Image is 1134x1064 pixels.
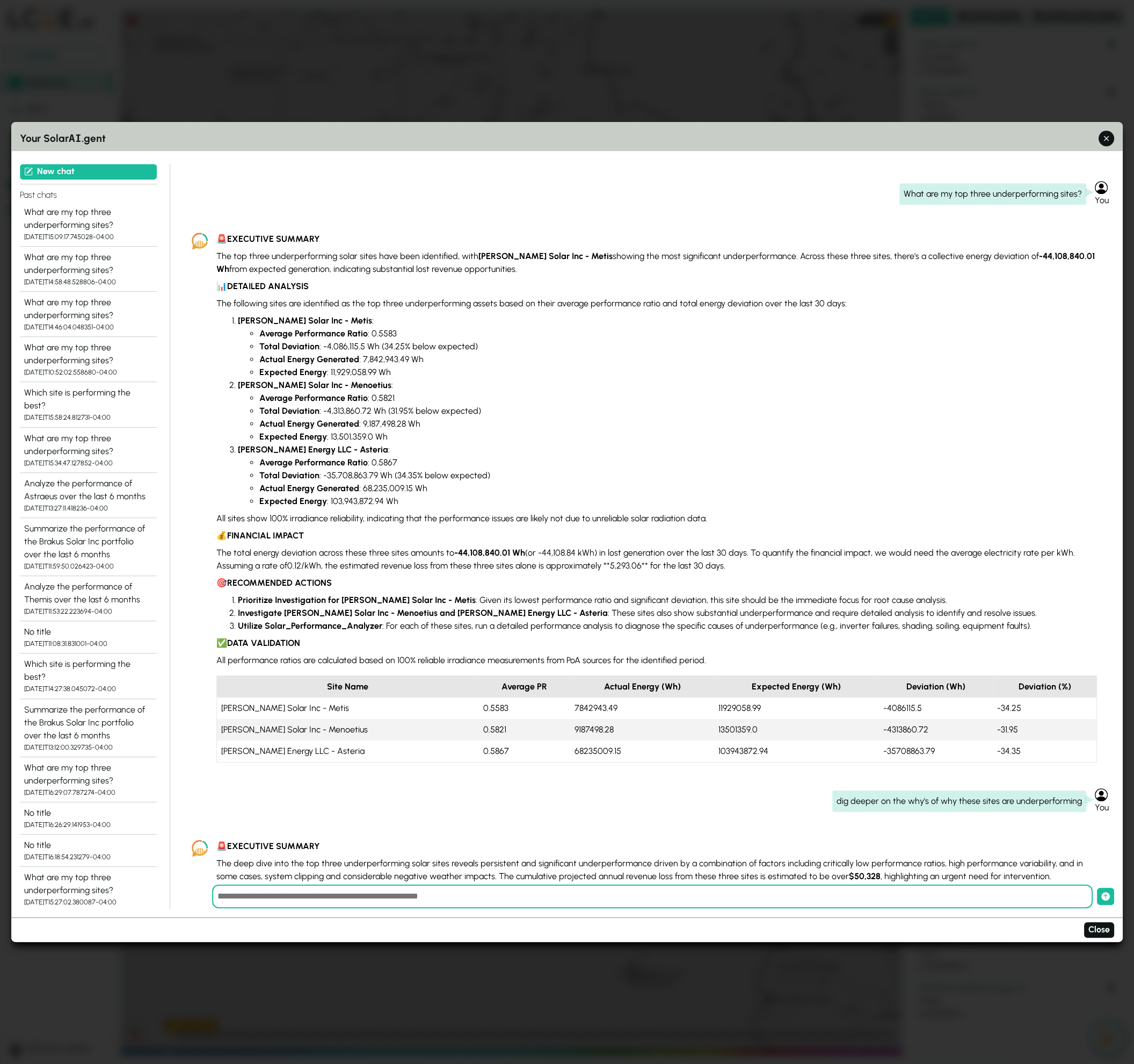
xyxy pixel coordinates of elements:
[227,234,320,244] strong: EXECUTIVE SUMMARY
[259,419,359,429] strong: Actual Energy Generated
[454,548,525,558] strong: -44,108,840.01 Wh
[24,839,152,852] div: No title
[24,658,152,684] div: Which site is performing the best?
[24,432,152,458] div: What are my top three underperforming sites?
[216,577,1097,589] p: 🎯
[24,852,152,862] div: [DATE]T16:18:54.231279-04:00
[259,367,327,377] strong: Expected Energy
[238,620,1097,632] li: : For each of these sites, run a detailed performance analysis to diagnose the specific causes of...
[570,676,714,698] th: Actual Energy (Wh)
[24,367,152,377] div: [DATE]T10:52:02.558680-04:00
[479,698,570,719] td: 0.5583
[24,206,152,232] div: What are my top three underperforming sites?
[238,444,388,455] strong: [PERSON_NAME] Energy LLC - Asteria
[24,341,152,367] div: What are my top three underperforming sites?
[714,698,879,719] td: 11929058.99
[259,430,1097,443] li: : 13,501,359.0 Wh
[238,443,1097,456] p: :
[259,366,1097,379] li: : 11,929,058.99 Wh
[259,456,1097,469] li: : 0.5867
[570,719,714,741] td: 9187498.28
[238,608,608,618] strong: Investigate [PERSON_NAME] Solar Inc - Menoetius and [PERSON_NAME] Energy LLC - Asteria
[879,698,993,719] td: -4086115.5
[714,676,879,698] th: Expected Energy (Wh)
[192,233,208,249] img: LCOE.ai
[20,576,157,621] button: Analyze the performance of Themis over the last 6 months [DATE]T11:53:22.223694-04:00
[238,621,382,631] strong: Utilize Solar_Performance_Analyzer
[216,251,1095,274] strong: -44,108,840.01 Wh
[24,458,152,468] div: [DATE]T15:34:47.127852-04:00
[24,872,152,897] div: What are my top three underperforming sites?
[24,522,152,561] div: Summarize the performance of the Brakus Solar Inc portfolio over the last 6 months
[879,719,993,741] td: -4313860.72
[20,802,157,835] button: No title [DATE]T16:26:29.141953-04:00
[24,703,152,742] div: Summarize the performance of the Brakus Solar Inc portfolio over the last 6 months
[216,250,1097,276] p: The top three underperforming solar sites have been identified, with showing the most significant...
[20,473,157,518] button: Analyze the performance of Astraeus over the last 6 months [DATE]T13:27:11.418236-04:00
[24,296,152,322] div: What are my top three underperforming sites?
[259,496,327,506] strong: Expected Energy
[24,606,152,616] div: [DATE]T11:53:22.223694-04:00
[227,530,304,541] strong: FINANCIAL IMPACT
[24,503,152,513] div: [DATE]T13:27:11.418236-04:00
[259,418,1097,430] li: : 9,187,498.28 Wh
[217,719,479,741] td: [PERSON_NAME] Solar Inc - Menoetius
[227,638,300,648] strong: DATA VALIDATION
[20,428,157,473] button: What are my top three underperforming sites? [DATE]T15:34:47.127852-04:00
[259,353,1097,366] li: : 7,842,943.49 Wh
[24,684,152,694] div: [DATE]T14:27:38.045072-04:00
[259,327,1097,340] li: : 0.5583
[24,638,152,649] div: [DATE]T11:08:31.831001-04:00
[24,626,152,638] div: No title
[238,315,372,326] strong: [PERSON_NAME] Solar Inc - Metis
[570,741,714,763] td: 68235009.15
[20,867,157,912] button: What are my top three underperforming sites? [DATE]T15:27:02.380087-04:00
[216,547,1097,572] p: The total energy deviation across these three sites amounts to (or -44,108.84 kWh) in lost genera...
[24,819,152,830] div: [DATE]T16:26:29.141953-04:00
[24,580,152,606] div: Analyze the performance of Themis over the last 6 months
[24,387,152,413] div: Which site is performing the best?
[20,383,157,428] button: Which site is performing the best? [DATE]T15:58:24.812731-04:00
[24,322,152,332] div: [DATE]T14:46:04.048351-04:00
[216,297,1097,310] p: The following sites are identified as the top three underperforming assets based on their average...
[993,698,1096,719] td: -34.25
[259,483,359,493] strong: Actual Energy Generated
[287,560,610,571] span: 0.12/kWh, the estimated revenue loss from these three sites alone is approximately **
[24,477,152,503] div: Analyze the performance of Astraeus over the last 6 months
[20,164,157,179] button: New chat
[238,594,1097,607] li: : Given its lowest performance ratio and significant deviation, this site should be the immediate...
[20,699,157,757] button: Summarize the performance of the Brakus Solar Inc portfolio over the last 6 months [DATE]T13:12:0...
[259,469,1097,482] li: : -35,708,863.79 Wh (34.35% below expected)
[259,340,1097,353] li: : -4,086,115.5 Wh (34.25% below expected)
[216,840,1097,853] p: 🚨
[1095,801,1114,814] div: You
[20,835,157,867] button: No title [DATE]T16:18:54.231279-04:00
[24,232,152,242] div: [DATE]T15:09:17.745028-04:00
[259,495,1097,508] li: : 103,943,872.94 Wh
[24,897,152,908] div: [DATE]T15:27:02.380087-04:00
[570,698,714,719] td: 7842943.49
[24,561,152,571] div: [DATE]T11:59:50.026423-04:00
[879,741,993,763] td: -35708863.79
[192,840,208,857] img: LCOE.ai
[20,202,157,247] button: What are my top three underperforming sites? [DATE]T15:09:17.745028-04:00
[479,676,570,698] th: Average PR
[24,742,152,752] div: [DATE]T13:12:00.329735-04:00
[993,741,1096,763] td: -34.35
[259,392,1097,405] li: : 0.5821
[1084,922,1114,938] button: Close
[238,314,1097,327] p: :
[479,741,570,763] td: 0.5867
[478,251,613,261] strong: [PERSON_NAME] Solar Inc - Metis
[993,676,1096,698] th: Deviation (%)
[217,698,479,719] td: [PERSON_NAME] Solar Inc - Metis
[216,637,1097,650] p: ✅
[227,841,320,851] strong: EXECUTIVE SUMMARY
[24,807,152,819] div: No title
[259,406,319,416] strong: Total Deviation
[259,328,368,339] strong: Average Performance Ratio
[216,233,1097,246] p: 🚨
[259,393,368,403] strong: Average Performance Ratio
[993,719,1096,741] td: -31.95
[24,277,152,287] div: [DATE]T14:58:48.528806-04:00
